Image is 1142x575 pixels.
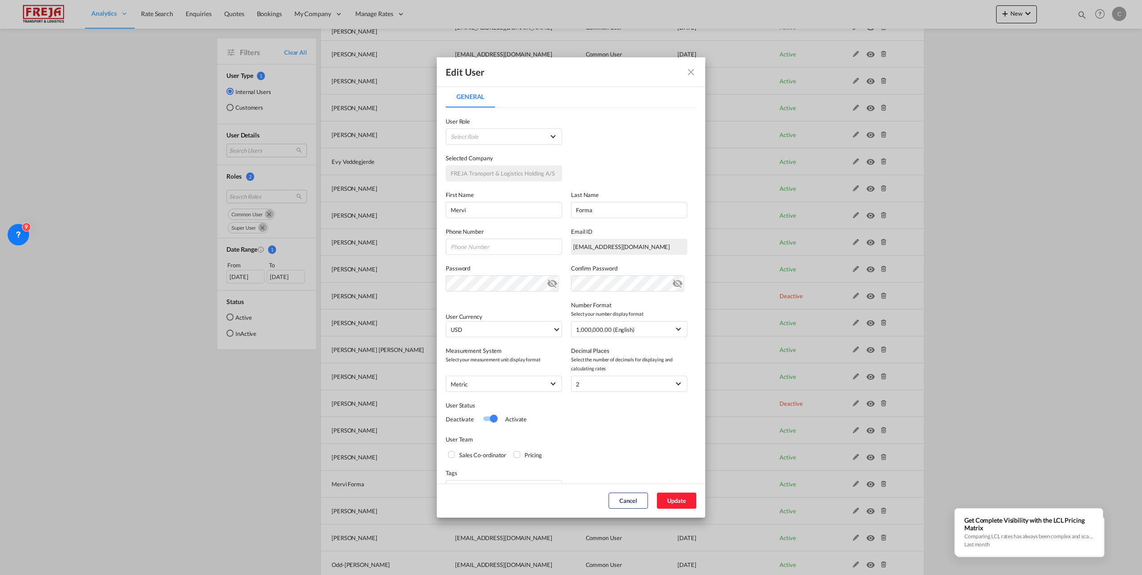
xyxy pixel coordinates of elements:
md-tab-item: General [446,86,495,107]
div: 1,000,000.00 (English) [576,326,635,333]
div: 2 [576,381,580,388]
label: User Role [446,117,562,126]
label: Password [446,264,562,273]
md-select: Select Currency: $ USDUnited States Dollar [446,321,562,337]
span: Select your measurement unit display format [446,355,562,364]
button: Update [657,493,696,509]
label: Measurement System [446,346,562,355]
input: Selected Company [446,165,562,181]
span: Select the number of decimals for displaying and calculating rates [571,355,687,373]
label: User Currency [446,313,482,320]
div: User Team [446,435,696,444]
div: mervi.forma@freja.fi [571,239,687,255]
md-pagination-wrapper: Use the left and right arrow keys to navigate between tabs [446,86,504,107]
md-dialog: General General ... [437,57,705,517]
md-select: {{(ctrl.parent.createData.viewShipper && !ctrl.parent.createData.user_data.tags) ? 'N/A' :(!ctrl.... [446,480,562,496]
div: Deactivate [446,415,483,424]
div: Edit User [446,66,485,78]
button: icon-close fg-AAA8AD [682,63,700,81]
button: Cancel [609,493,648,509]
input: First name [446,202,562,218]
label: Tags [446,468,562,477]
md-icon: icon-eye-off [672,276,683,287]
div: metric [451,381,467,388]
label: Email ID [571,227,687,236]
label: Confirm Password [571,264,687,273]
div: Sales Co-ordinator [459,451,506,459]
div: User Status [446,401,571,410]
md-select: {{(ctrl.parent.createData.viewShipper && !ctrl.parent.createData.user_data.role_id) ? 'N/A' : 'Se... [446,129,562,145]
label: Phone Number [446,227,562,236]
md-icon: icon-close fg-AAA8AD [686,67,696,77]
label: First Name [446,190,562,199]
md-checkbox: Sales Co-ordinator [448,451,506,459]
md-checkbox: Pricing [513,451,541,459]
label: Number Format [571,300,687,309]
input: Phone Number [446,239,562,255]
md-switch: Switch 1 [483,412,496,426]
label: Last Name [571,190,687,199]
input: Last name [571,202,687,218]
span: Select your number display format [571,309,687,318]
label: Selected Company [446,154,562,163]
md-icon: icon-eye-off [547,276,558,287]
div: Activate [496,415,527,424]
label: Decimal Places [571,346,687,355]
span: USD [451,325,553,334]
div: Pricing [524,451,541,459]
